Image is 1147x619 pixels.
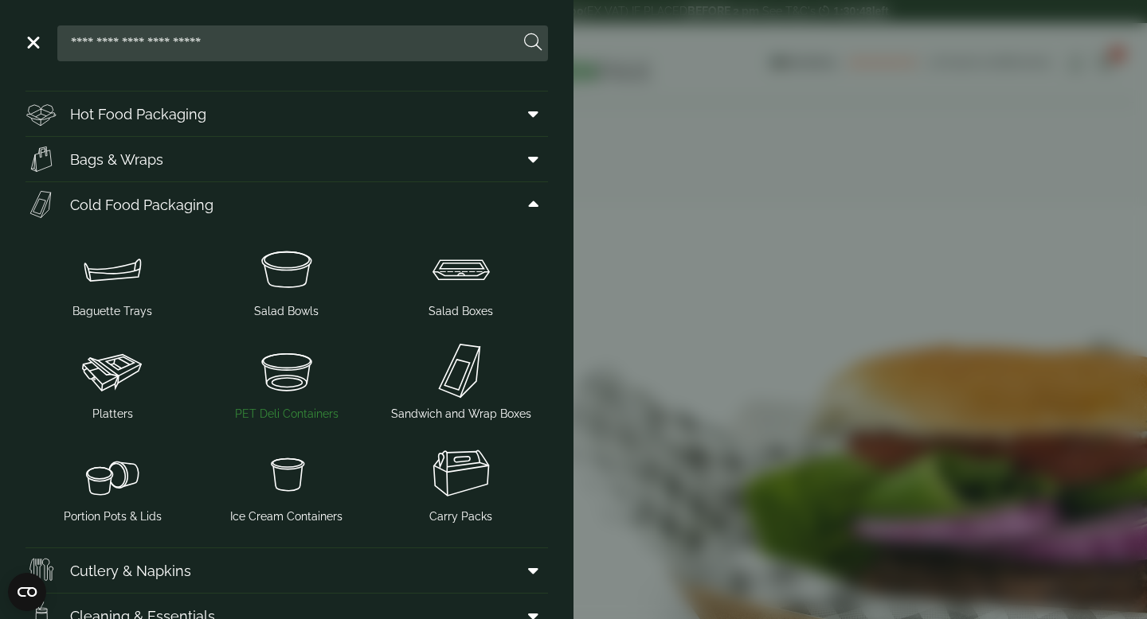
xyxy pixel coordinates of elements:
[235,406,339,422] span: PET Deli Containers
[429,508,492,525] span: Carry Packs
[64,508,162,525] span: Portion Pots & Lids
[206,233,368,323] a: Salad Bowls
[391,406,531,422] span: Sandwich and Wrap Boxes
[380,233,542,323] a: Salad Boxes
[429,303,493,320] span: Salad Boxes
[25,555,57,586] img: Cutlery.svg
[25,182,548,227] a: Cold Food Packaging
[25,548,548,593] a: Cutlery & Napkins
[206,442,368,505] img: SoupNoodle_container.svg
[32,236,194,300] img: Baguette_tray.svg
[380,236,542,300] img: Salad_box.svg
[32,233,194,323] a: Baguette Trays
[206,336,368,426] a: PET Deli Containers
[25,189,57,220] img: Sandwich_box.svg
[70,560,191,582] span: Cutlery & Napkins
[32,442,194,505] img: PortionPots.svg
[206,438,368,528] a: Ice Cream Containers
[25,137,548,181] a: Bags & Wraps
[380,438,542,528] a: Carry Packs
[25,91,548,136] a: Hot Food Packaging
[32,438,194,528] a: Portion Pots & Lids
[70,103,206,125] span: Hot Food Packaging
[230,508,343,525] span: Ice Cream Containers
[8,573,46,611] button: Open CMP widget
[380,336,542,426] a: Sandwich and Wrap Boxes
[70,194,213,216] span: Cold Food Packaging
[206,339,368,403] img: PetDeli_container.svg
[72,303,152,320] span: Baguette Trays
[25,98,57,130] img: Deli_box.svg
[32,336,194,426] a: Platters
[380,442,542,505] img: Picnic_box.svg
[92,406,133,422] span: Platters
[380,339,542,403] img: Sandwich_box.svg
[254,303,319,320] span: Salad Bowls
[25,143,57,175] img: Paper_carriers.svg
[70,149,163,170] span: Bags & Wraps
[206,236,368,300] img: SoupNsalad_bowls.svg
[32,339,194,403] img: Platter.svg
